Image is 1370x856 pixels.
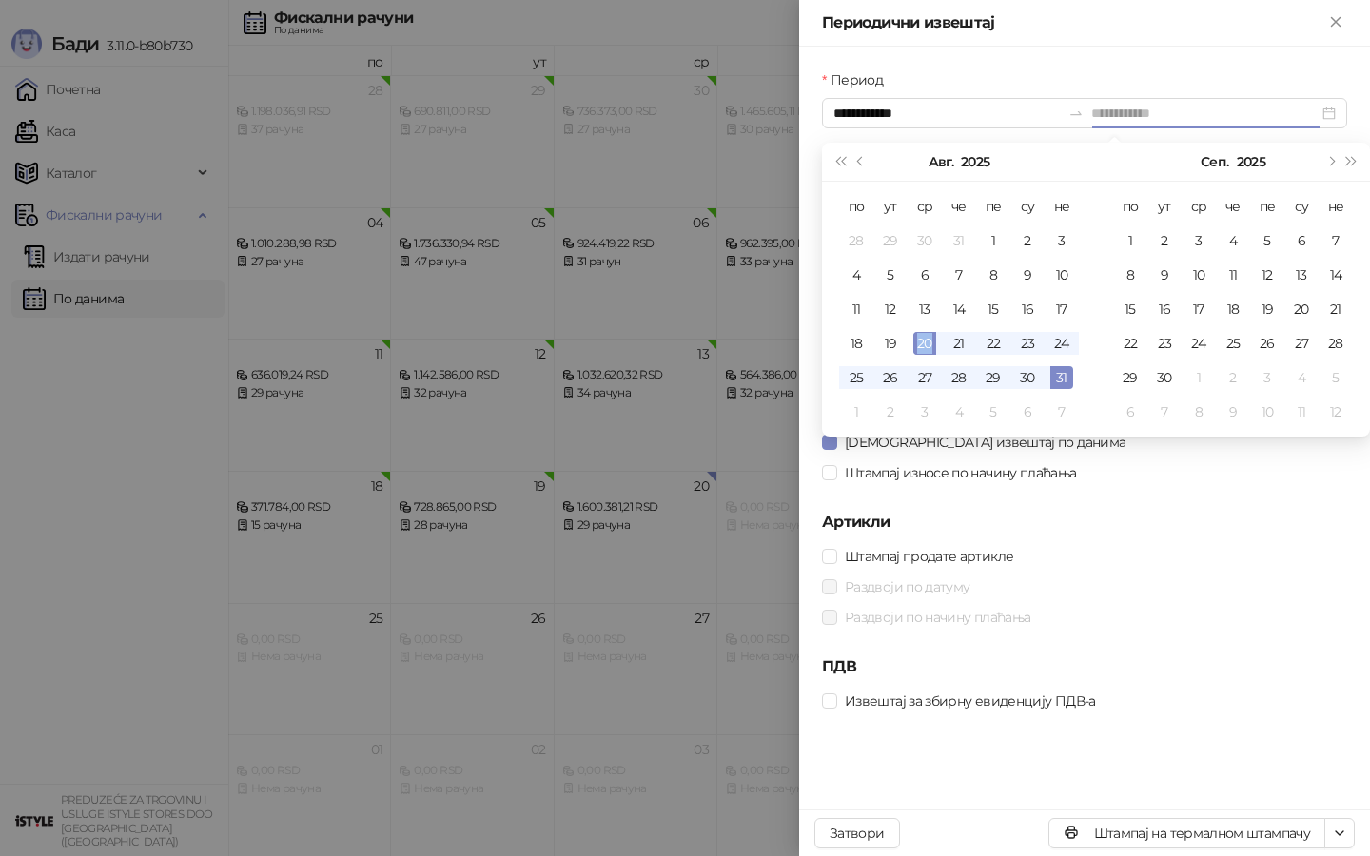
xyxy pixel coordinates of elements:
[948,332,970,355] div: 21
[1050,229,1073,252] div: 3
[1153,298,1176,321] div: 16
[982,366,1005,389] div: 29
[1068,106,1084,121] span: swap-right
[1284,258,1319,292] td: 2025-09-13
[913,229,936,252] div: 30
[839,395,873,429] td: 2025-09-01
[1187,229,1210,252] div: 3
[1324,400,1347,423] div: 12
[1113,258,1147,292] td: 2025-09-08
[976,189,1010,224] th: пе
[833,103,1061,124] input: Период
[1290,263,1313,286] div: 13
[1222,400,1244,423] div: 9
[1216,360,1250,395] td: 2025-10-02
[982,229,1005,252] div: 1
[1216,292,1250,326] td: 2025-09-18
[845,229,868,252] div: 28
[839,292,873,326] td: 2025-08-11
[908,360,942,395] td: 2025-08-27
[1216,224,1250,258] td: 2025-09-04
[1256,400,1279,423] div: 10
[908,224,942,258] td: 2025-07-30
[1010,326,1045,360] td: 2025-08-23
[1147,395,1182,429] td: 2025-10-07
[1113,292,1147,326] td: 2025-09-15
[976,395,1010,429] td: 2025-09-05
[1016,332,1039,355] div: 23
[1290,400,1313,423] div: 11
[1182,360,1216,395] td: 2025-10-01
[1222,366,1244,389] div: 2
[948,366,970,389] div: 28
[822,11,1324,34] div: Периодични извештај
[873,292,908,326] td: 2025-08-12
[908,292,942,326] td: 2025-08-13
[837,576,977,597] span: Раздвоји по датуму
[873,326,908,360] td: 2025-08-19
[1324,263,1347,286] div: 14
[929,143,953,181] button: Изабери месец
[879,400,902,423] div: 2
[879,332,902,355] div: 19
[1119,400,1142,423] div: 6
[839,258,873,292] td: 2025-08-04
[1250,258,1284,292] td: 2025-09-12
[948,298,970,321] div: 14
[942,395,976,429] td: 2025-09-04
[822,655,1347,678] h5: ПДВ
[1016,366,1039,389] div: 30
[1324,298,1347,321] div: 21
[837,546,1021,567] span: Штампај продате артикле
[913,263,936,286] div: 6
[1216,258,1250,292] td: 2025-09-11
[879,263,902,286] div: 5
[1284,224,1319,258] td: 2025-09-06
[1119,366,1142,389] div: 29
[1010,224,1045,258] td: 2025-08-02
[845,332,868,355] div: 18
[1319,189,1353,224] th: не
[1182,395,1216,429] td: 2025-10-08
[873,189,908,224] th: ут
[845,263,868,286] div: 4
[982,263,1005,286] div: 8
[837,462,1085,483] span: Штампај износе по начину плаћања
[1324,229,1347,252] div: 7
[1113,189,1147,224] th: по
[1016,263,1039,286] div: 9
[1222,298,1244,321] div: 18
[1048,818,1325,848] button: Штампај на термалном штампачу
[942,326,976,360] td: 2025-08-21
[830,143,851,181] button: Претходна година (Control + left)
[822,69,894,90] label: Период
[1324,366,1347,389] div: 5
[837,691,1104,711] span: Извештај за збирну евиденцију ПДВ-а
[1050,298,1073,321] div: 17
[1050,366,1073,389] div: 31
[1113,224,1147,258] td: 2025-09-01
[1290,229,1313,252] div: 6
[1147,326,1182,360] td: 2025-09-23
[1250,360,1284,395] td: 2025-10-03
[942,360,976,395] td: 2025-08-28
[1147,360,1182,395] td: 2025-09-30
[1216,326,1250,360] td: 2025-09-25
[1045,292,1079,326] td: 2025-08-17
[913,366,936,389] div: 27
[839,189,873,224] th: по
[839,224,873,258] td: 2025-07-28
[1290,366,1313,389] div: 4
[1290,298,1313,321] div: 20
[1119,332,1142,355] div: 22
[1182,292,1216,326] td: 2025-09-17
[1050,400,1073,423] div: 7
[1010,258,1045,292] td: 2025-08-09
[839,326,873,360] td: 2025-08-18
[845,366,868,389] div: 25
[961,143,989,181] button: Изабери годину
[1187,332,1210,355] div: 24
[1045,224,1079,258] td: 2025-08-03
[1250,224,1284,258] td: 2025-09-05
[1319,224,1353,258] td: 2025-09-07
